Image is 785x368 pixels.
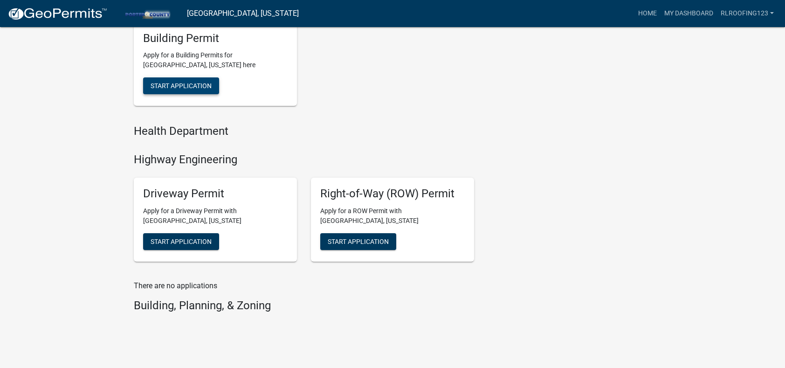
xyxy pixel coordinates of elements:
[143,233,219,250] button: Start Application
[328,237,389,245] span: Start Application
[134,125,474,138] h4: Health Department
[151,237,212,245] span: Start Application
[143,187,288,201] h5: Driveway Permit
[151,82,212,90] span: Start Application
[634,5,661,22] a: Home
[134,299,474,312] h4: Building, Planning, & Zoning
[143,32,288,45] h5: Building Permit
[143,77,219,94] button: Start Application
[320,206,465,226] p: Apply for a ROW Permit with [GEOGRAPHIC_DATA], [US_STATE]
[134,280,474,292] p: There are no applications
[187,6,299,21] a: [GEOGRAPHIC_DATA], [US_STATE]
[320,233,396,250] button: Start Application
[143,206,288,226] p: Apply for a Driveway Permit with [GEOGRAPHIC_DATA], [US_STATE]
[134,153,474,167] h4: Highway Engineering
[115,7,179,20] img: Porter County, Indiana
[661,5,717,22] a: My Dashboard
[143,50,288,70] p: Apply for a Building Permits for [GEOGRAPHIC_DATA], [US_STATE] here
[717,5,778,22] a: rlroofing123
[320,187,465,201] h5: Right-of-Way (ROW) Permit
